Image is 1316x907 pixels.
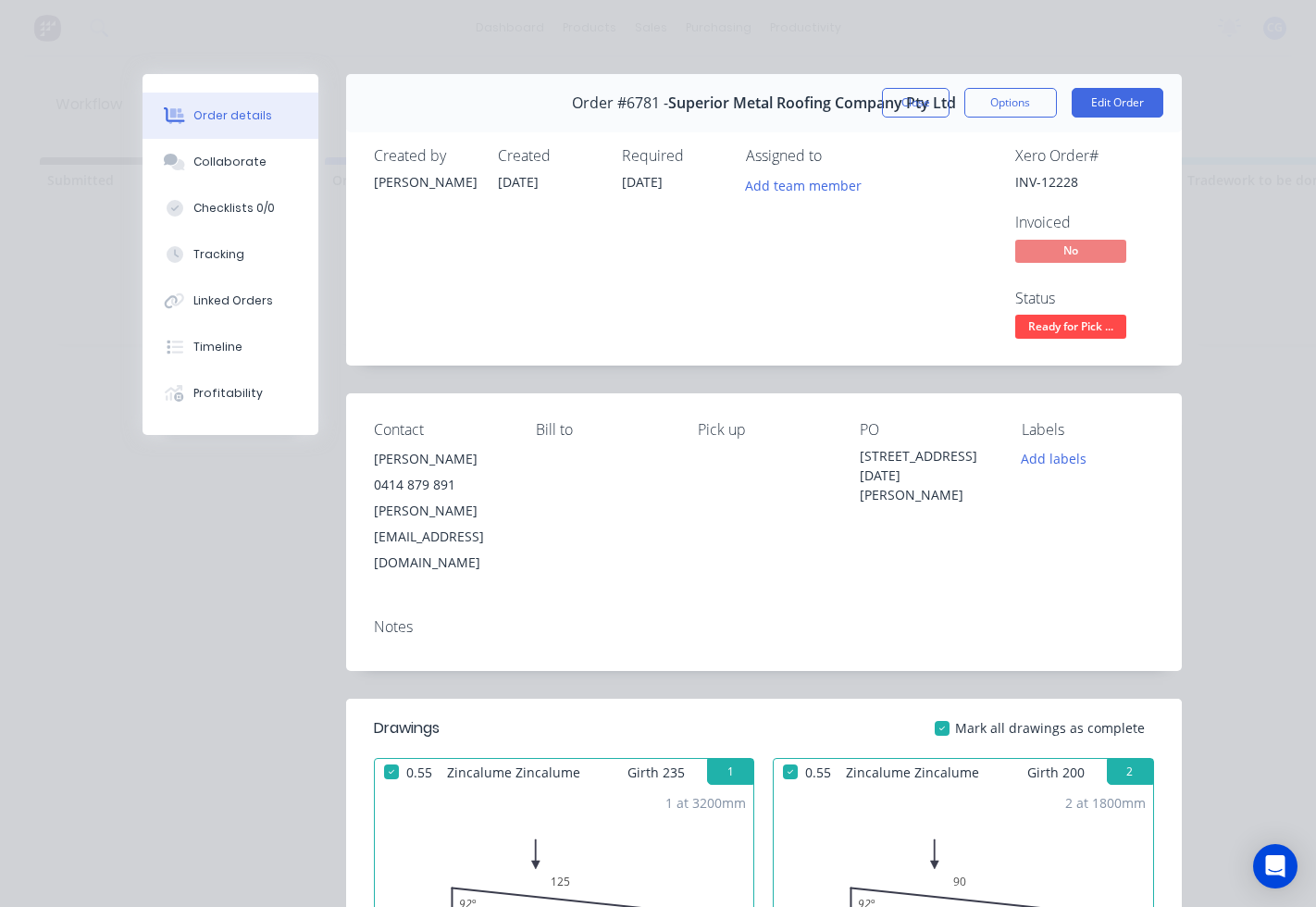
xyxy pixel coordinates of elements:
[860,421,992,439] div: PO
[1015,290,1154,307] div: Status
[1015,240,1126,263] span: No
[193,107,272,124] div: Order details
[1015,214,1154,231] div: Invoiced
[1015,172,1154,192] div: INV-12228
[746,172,872,197] button: Add team member
[572,94,668,112] span: Order #6781 -
[143,231,318,278] button: Tracking
[374,618,1154,636] div: Notes
[1253,844,1297,888] div: Open Intercom Messenger
[193,200,275,217] div: Checklists 0/0
[1015,315,1126,338] span: Ready for Pick ...
[1065,793,1146,813] div: 2 at 1800mm
[374,498,506,576] div: [PERSON_NAME][EMAIL_ADDRESS][DOMAIN_NAME]
[498,173,539,191] span: [DATE]
[143,324,318,370] button: Timeline
[440,759,588,786] span: Zincalume Zincalume
[374,172,476,192] div: [PERSON_NAME]
[1022,421,1154,439] div: Labels
[1015,147,1154,165] div: Xero Order #
[665,793,746,813] div: 1 at 3200mm
[707,759,753,785] button: 1
[143,93,318,139] button: Order details
[860,446,992,504] div: [STREET_ADDRESS][DATE][PERSON_NAME]
[964,88,1057,118] button: Options
[746,147,931,165] div: Assigned to
[374,717,440,739] div: Drawings
[193,292,273,309] div: Linked Orders
[1027,759,1085,786] span: Girth 200
[668,94,956,112] span: Superior Metal Roofing Company Pty Ltd
[143,185,318,231] button: Checklists 0/0
[374,472,506,498] div: 0414 879 891
[698,421,830,439] div: Pick up
[193,246,244,263] div: Tracking
[143,370,318,416] button: Profitability
[622,147,724,165] div: Required
[193,385,263,402] div: Profitability
[374,446,506,472] div: [PERSON_NAME]
[1072,88,1163,118] button: Edit Order
[193,339,242,355] div: Timeline
[735,172,871,197] button: Add team member
[882,88,950,118] button: Close
[627,759,685,786] span: Girth 235
[143,278,318,324] button: Linked Orders
[1107,759,1153,785] button: 2
[374,421,506,439] div: Contact
[498,147,600,165] div: Created
[838,759,987,786] span: Zincalume Zincalume
[622,173,663,191] span: [DATE]
[374,446,506,576] div: [PERSON_NAME]0414 879 891[PERSON_NAME][EMAIL_ADDRESS][DOMAIN_NAME]
[374,147,476,165] div: Created by
[536,421,668,439] div: Bill to
[1011,446,1096,471] button: Add labels
[143,139,318,185] button: Collaborate
[955,718,1145,738] span: Mark all drawings as complete
[193,154,267,170] div: Collaborate
[798,759,838,786] span: 0.55
[1015,315,1126,342] button: Ready for Pick ...
[399,759,440,786] span: 0.55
